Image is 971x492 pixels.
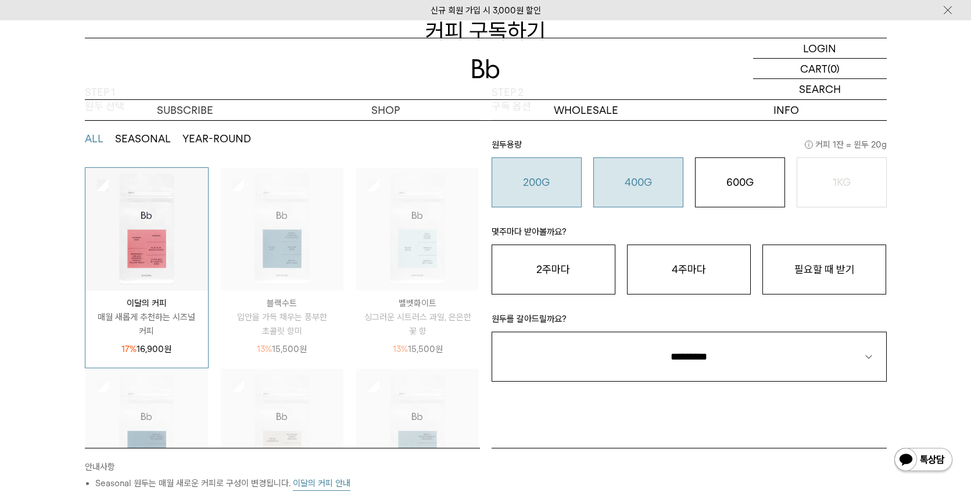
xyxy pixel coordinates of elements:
[797,157,887,207] button: 1KG
[221,168,343,290] img: 상품이미지
[182,132,251,146] button: YEAR-ROUND
[293,476,350,491] button: 이달의 커피 안내
[486,100,686,120] p: WHOLESALE
[85,100,285,120] a: SUBSCRIBE
[221,310,343,338] p: 입안을 가득 채우는 풍부한 초콜릿 향미
[492,157,582,207] button: 200G
[393,342,443,356] p: 15,500
[85,460,480,476] p: 안내사항
[257,344,272,354] span: 13%
[95,476,480,491] li: Seasonal 원두는 매월 새로운 커피로 구성이 변경됩니다.
[753,38,887,59] a: LOGIN
[625,176,652,188] o: 400G
[85,132,103,146] button: ALL
[85,296,208,310] p: 이달의 커피
[356,369,479,491] img: 상품이미지
[800,59,827,78] p: CART
[85,310,208,338] p: 매월 새롭게 추천하는 시즈널 커피
[492,225,887,245] p: 몇주마다 받아볼까요?
[299,344,307,354] span: 원
[726,176,754,188] o: 600G
[593,157,683,207] button: 400G
[431,5,541,16] a: 신규 회원 가입 시 3,000원 할인
[121,342,171,356] p: 16,900
[356,310,479,338] p: 싱그러운 시트러스 과일, 은은한 꽃 향
[805,138,887,152] span: 커피 1잔 = 윈두 20g
[492,312,887,332] p: 원두를 갈아드릴까요?
[492,138,887,157] p: 원두용량
[221,296,343,310] p: 블랙수트
[827,59,840,78] p: (0)
[695,157,785,207] button: 600G
[833,176,851,188] o: 1KG
[799,79,841,99] p: SEARCH
[221,369,343,491] img: 상품이미지
[627,245,751,295] button: 4주마다
[762,245,886,295] button: 필요할 때 받기
[753,59,887,79] a: CART (0)
[492,245,615,295] button: 2주마다
[356,168,479,290] img: 상품이미지
[85,168,208,290] img: 상품이미지
[121,344,137,354] span: 17%
[115,132,171,146] button: SEASONAL
[686,100,887,120] p: INFO
[164,344,171,354] span: 원
[803,38,836,58] p: LOGIN
[435,344,443,354] span: 원
[523,176,550,188] o: 200G
[85,369,208,491] img: 상품이미지
[893,447,954,475] img: 카카오톡 채널 1:1 채팅 버튼
[257,342,307,356] p: 15,500
[393,344,408,354] span: 13%
[356,296,479,310] p: 벨벳화이트
[285,100,486,120] a: SHOP
[472,59,500,78] img: 로고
